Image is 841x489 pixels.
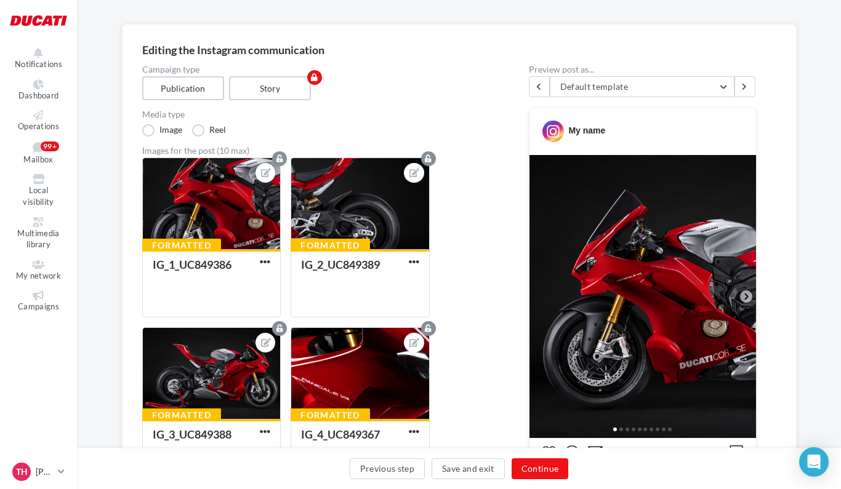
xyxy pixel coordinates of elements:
[142,44,776,55] div: Editing the Instagram communication
[17,228,59,250] span: Multimedia library
[10,257,67,284] a: My network
[153,258,231,271] div: IG_1_UC849386
[10,77,67,103] a: Dashboard
[23,154,53,164] span: Mailbox
[18,90,59,100] span: Dashboard
[291,408,370,422] div: Formatted
[142,408,222,422] div: Formatted
[10,139,67,167] a: Mailbox 99+
[153,427,231,441] div: IG_3_UC849388
[10,172,67,209] a: Local visibility
[301,427,380,441] div: IG_4_UC849367
[568,125,605,137] div: My name
[16,466,28,478] span: TH
[142,124,182,137] label: Image
[23,186,54,207] span: Local visibility
[229,76,311,100] label: Story
[36,466,53,478] p: [PERSON_NAME]
[10,46,67,72] button: Notifications
[142,76,224,100] label: Publication
[142,110,489,119] label: Media type
[550,76,734,97] button: Default template
[41,141,59,151] div: 99+
[15,59,62,69] span: Notifications
[10,108,67,134] a: Operations
[10,460,67,483] a: TH [PERSON_NAME]
[18,301,59,311] span: Campaigns
[560,81,629,92] span: Default template
[542,445,557,460] svg: J’aime
[18,121,59,131] span: Operations
[512,458,569,479] button: Continue
[350,458,425,479] button: Previous step
[10,215,67,252] a: Multimedia library
[142,146,489,155] div: Images for the post (10 max)
[16,271,61,280] span: My network
[10,288,67,314] a: Campaigns
[432,458,505,479] button: Save and exit
[142,239,222,252] div: Formatted
[291,239,370,252] div: Formatted
[142,65,489,74] label: Campaign type
[588,445,603,460] svg: Partager la publication
[301,258,380,271] div: IG_2_UC849389
[529,65,757,74] div: Preview post as...
[729,445,744,460] svg: Enregistrer
[565,445,579,460] svg: Commenter
[192,124,226,137] label: Reel
[799,447,829,477] div: Open Intercom Messenger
